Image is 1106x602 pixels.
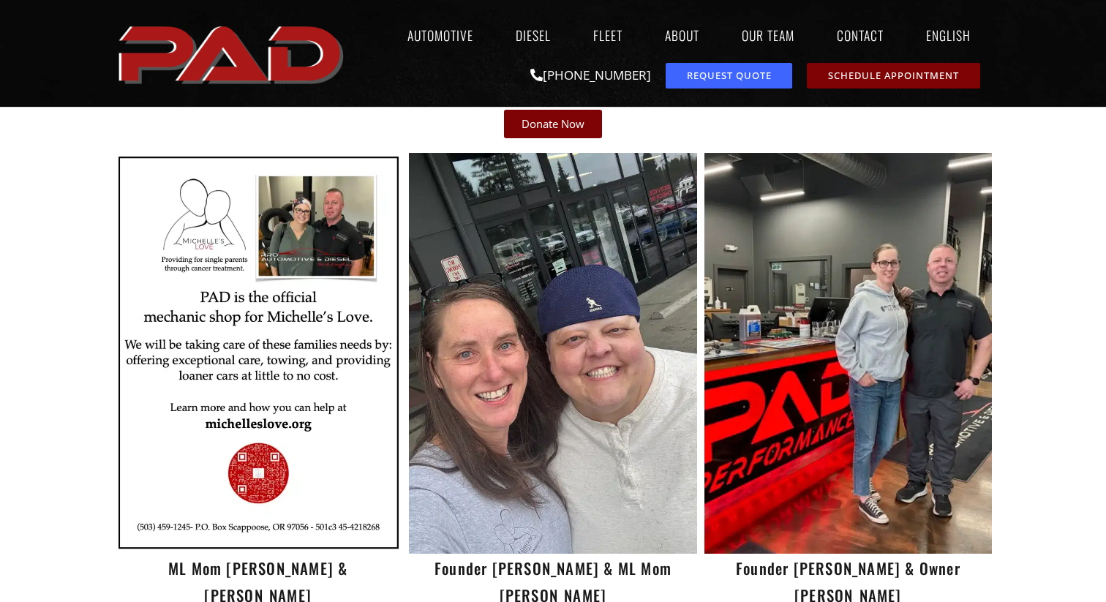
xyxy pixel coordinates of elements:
[502,18,565,52] a: Diesel
[728,18,808,52] a: Our Team
[687,71,772,80] span: Request Quote
[704,153,992,553] img: Two people stand side by side in front of a counter with a bright red "Performance" sign inside a...
[114,14,351,93] img: The image shows the word "PAD" in bold, red, uppercase letters with a slight shadow effect.
[114,153,402,553] img: Flyer announcing PAD as the official mechanic for Michelle’s Love, offering free car services and...
[114,14,351,93] a: pro automotive and diesel home page
[394,18,487,52] a: Automotive
[351,18,992,52] nav: Menu
[828,71,959,80] span: Schedule Appointment
[579,18,636,52] a: Fleet
[807,63,980,89] a: schedule repair or service appointment
[409,153,696,553] img: Two people smiling for a selfie outside a building with glass doors and parked cars in the backgr...
[504,110,602,138] a: Donate Now
[912,18,992,52] a: English
[823,18,898,52] a: Contact
[651,18,713,52] a: About
[530,67,651,83] a: [PHONE_NUMBER]
[666,63,792,89] a: request a service or repair quote
[522,118,584,129] span: Donate Now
